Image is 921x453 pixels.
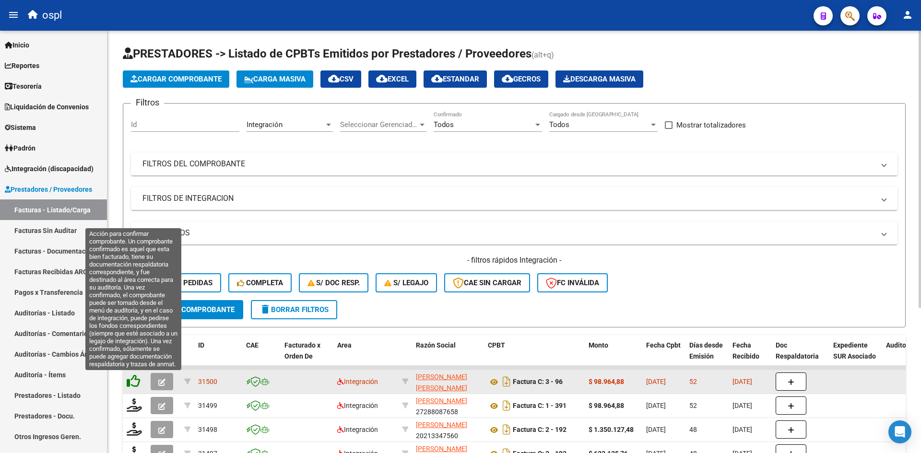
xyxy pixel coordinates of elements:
span: Sistema [5,122,36,133]
button: Gecros [494,70,548,88]
button: CSV [320,70,361,88]
span: 52 [689,378,697,385]
span: Integración [337,426,378,433]
mat-icon: cloud_download [376,73,388,84]
mat-icon: cloud_download [502,73,513,84]
mat-panel-title: FILTROS DE INTEGRACION [142,193,874,204]
span: CAE [246,341,259,349]
span: Estandar [431,75,479,83]
span: 52 [689,402,697,409]
div: 27310451121 [416,372,480,392]
button: Borrar Filtros [251,300,337,319]
i: Descargar documento [500,398,513,413]
mat-panel-title: FILTROS DEL COMPROBANTE [142,159,874,169]
span: Padrón [5,143,35,153]
button: CAE SIN CARGAR [444,273,530,292]
span: Mostrar totalizadores [676,119,746,131]
span: Todos [549,120,569,129]
span: CAE SIN CARGAR [453,279,521,287]
span: S/ Doc Resp. [307,279,360,287]
span: Razón Social [416,341,456,349]
strong: $ 98.964,88 [589,378,624,385]
datatable-header-cell: Expediente SUR Asociado [829,335,882,377]
span: Borrar Filtros [260,305,329,314]
span: Liquidación de Convenios [5,102,89,112]
button: S/ Doc Resp. [299,273,369,292]
button: Cargar Comprobante [123,70,229,88]
span: Tesorería [5,81,42,92]
span: Monto [589,341,608,349]
span: Expediente SUR Asociado [833,341,876,360]
strong: Factura C: 2 - 192 [513,426,567,434]
span: Fecha Recibido [732,341,759,360]
button: Estandar [424,70,487,88]
button: FC Inválida [537,273,608,292]
mat-panel-title: MAS FILTROS [142,228,874,238]
span: FC Inválida [546,279,599,287]
span: [DATE] [646,426,666,433]
mat-expansion-panel-header: FILTROS DE INTEGRACION [131,187,897,210]
span: Carga Masiva [244,75,306,83]
span: Integración [247,120,283,129]
span: [DATE] [646,402,666,409]
mat-icon: search [140,303,151,315]
datatable-header-cell: ID [194,335,242,377]
strong: Factura C: 3 - 96 [513,378,563,386]
span: Facturado x Orden De [284,341,320,360]
i: Descargar documento [500,374,513,389]
mat-expansion-panel-header: FILTROS DEL COMPROBANTE [131,152,897,175]
span: Doc Respaldatoria [776,341,819,360]
span: [PERSON_NAME] [416,421,467,429]
datatable-header-cell: CAE [242,335,281,377]
span: Descarga Masiva [563,75,636,83]
datatable-header-cell: Fecha Cpbt [642,335,685,377]
span: CSV [328,75,354,83]
strong: $ 98.964,88 [589,402,624,409]
button: Descarga Masiva [555,70,643,88]
span: PRESTADORES -> Listado de CPBTs Emitidos por Prestadores / Proveedores [123,47,531,60]
div: Open Intercom Messenger [888,420,911,443]
datatable-header-cell: Facturado x Orden De [281,335,333,377]
span: [PERSON_NAME] [416,397,467,405]
button: EXCEL [368,70,416,88]
span: 48 [689,426,697,433]
span: [DATE] [732,402,752,409]
span: Conf. no pedidas [140,279,213,287]
button: Completa [228,273,292,292]
i: Descargar documento [500,422,513,437]
span: Area [337,341,352,349]
datatable-header-cell: Días desde Emisión [685,335,729,377]
span: 31499 [198,402,217,409]
button: Carga Masiva [236,70,313,88]
app-download-masive: Descarga masiva de comprobantes (adjuntos) [555,70,643,88]
button: S/ legajo [376,273,437,292]
datatable-header-cell: Razón Social [412,335,484,377]
strong: Factura C: 1 - 391 [513,402,567,410]
datatable-header-cell: CPBT [484,335,585,377]
span: [DATE] [732,378,752,385]
mat-icon: person [902,9,913,21]
span: EXCEL [376,75,409,83]
span: Gecros [502,75,541,83]
span: Integración (discapacidad) [5,163,94,174]
button: Buscar Comprobante [131,300,243,319]
span: [DATE] [646,378,666,385]
mat-icon: cloud_download [328,73,340,84]
span: (alt+q) [531,50,554,59]
span: ID [198,341,204,349]
mat-icon: cloud_download [431,73,443,84]
span: [PERSON_NAME] [416,445,467,453]
span: Inicio [5,40,29,50]
datatable-header-cell: Doc Respaldatoria [772,335,829,377]
span: [DATE] [732,426,752,433]
h3: Filtros [131,96,164,109]
span: Auditoria [886,341,914,349]
datatable-header-cell: Monto [585,335,642,377]
strong: $ 1.350.127,48 [589,426,634,433]
span: Integración [337,402,378,409]
span: Días desde Emisión [689,341,723,360]
mat-icon: delete [260,303,271,315]
datatable-header-cell: Area [333,335,398,377]
mat-expansion-panel-header: MAS FILTROS [131,221,897,244]
button: Conf. no pedidas [131,273,221,292]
